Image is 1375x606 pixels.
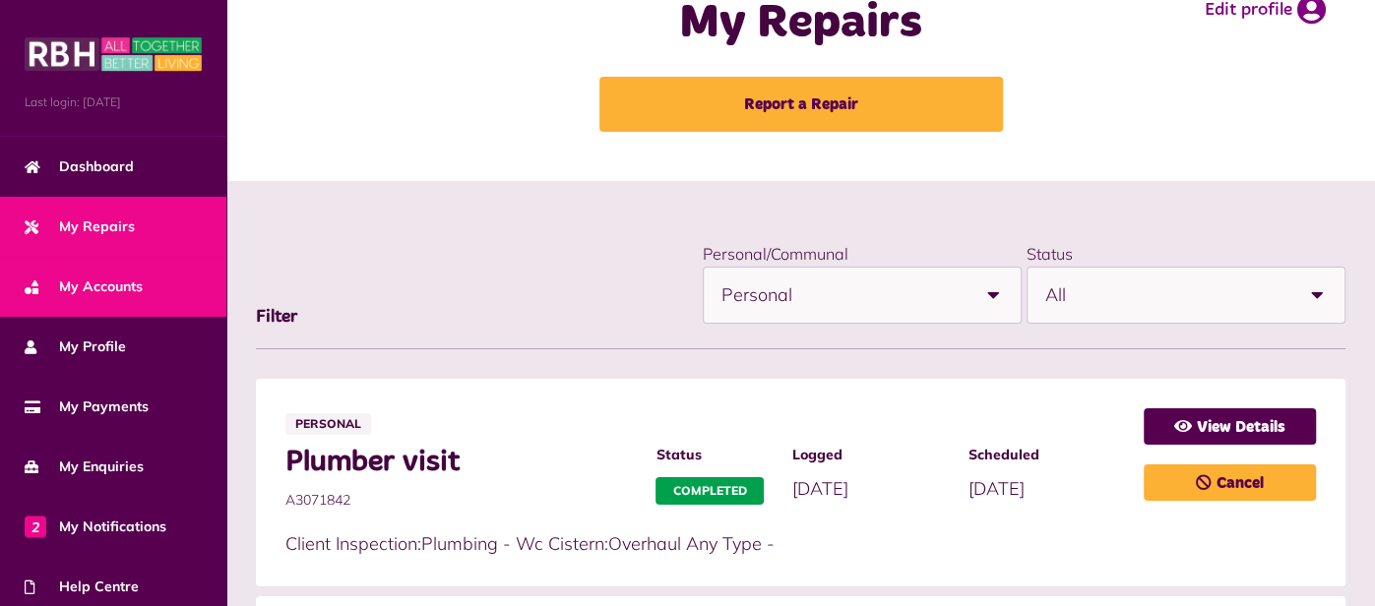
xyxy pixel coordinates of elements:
span: [DATE] [792,477,848,500]
span: Scheduled [969,445,1124,465]
span: My Accounts [25,276,143,297]
span: Last login: [DATE] [25,93,202,111]
span: My Enquiries [25,456,144,477]
p: Client Inspection:Plumbing - Wc Cistern:Overhaul Any Type - [285,530,1124,557]
label: Status [1027,244,1073,264]
span: Status [656,445,773,465]
span: Logged [792,445,948,465]
span: A3071842 [285,490,636,511]
span: Help Centre [25,576,139,597]
span: [DATE] [969,477,1025,500]
span: My Repairs [25,216,135,237]
a: Cancel [1144,464,1316,501]
span: 2 [25,515,46,537]
label: Personal/Communal [703,244,848,264]
span: Personal [721,268,966,323]
span: Personal [285,413,371,435]
span: All [1045,268,1289,323]
span: My Profile [25,336,126,357]
a: View Details [1144,408,1316,445]
span: Filter [256,308,297,326]
span: Dashboard [25,156,134,177]
img: MyRBH [25,34,202,74]
a: Report a Repair [599,77,1003,132]
span: My Notifications [25,516,166,537]
span: Plumber visit [285,445,636,480]
span: My Payments [25,396,149,417]
span: Completed [656,477,764,505]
